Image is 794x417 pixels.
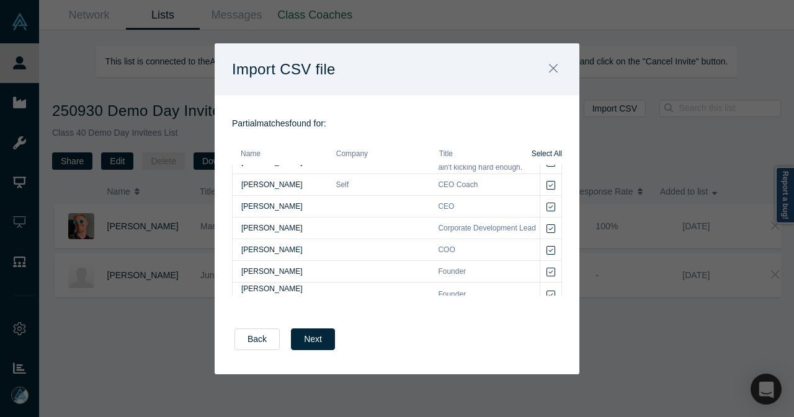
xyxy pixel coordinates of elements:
button: Bookmark [540,217,561,239]
button: Bookmark [540,239,561,260]
a: [PERSON_NAME] [241,224,303,232]
button: Next [291,328,335,350]
button: Back [234,328,280,350]
a: [PERSON_NAME] [241,180,303,189]
span: Select All [532,148,562,159]
td: Self [335,173,437,195]
strong: Partial matches [232,118,290,128]
td: Company [336,147,439,160]
a: [PERSON_NAME] [PERSON_NAME] [241,284,303,304]
td: Founder [437,260,540,282]
a: [PERSON_NAME] [241,245,303,254]
h1: Import CSV file [232,56,357,82]
td: Title [439,147,542,160]
td: Name [232,147,336,160]
button: Bookmark [540,174,561,195]
p: found for: [232,117,562,130]
td: Founder [437,282,540,306]
td: CEO [437,195,540,217]
button: Bookmark [540,284,561,305]
button: Bookmark [540,196,561,217]
button: Bookmark [540,261,561,282]
a: [PERSON_NAME] [241,202,303,211]
td: Corporate Development Lead [437,217,540,239]
td: COO [437,239,540,260]
a: [PERSON_NAME] [241,267,303,276]
td: CEO Coach [437,173,540,195]
button: Close [540,56,566,83]
a: [PERSON_NAME] [241,157,303,166]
